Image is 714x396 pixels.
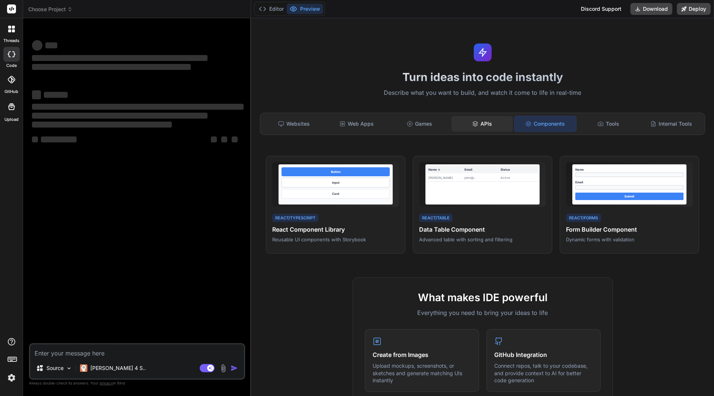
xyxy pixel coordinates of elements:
[373,350,471,359] h4: Create from Images
[365,308,601,317] p: Everything you need to bring your ideas to life
[578,116,639,132] div: Tools
[4,116,19,123] label: Upload
[282,167,390,176] div: Button
[419,214,453,222] div: React/Table
[90,364,146,372] p: [PERSON_NAME] 4 S..
[373,362,471,384] p: Upload mockups, screenshots, or sketches and generate matching UIs instantly
[287,4,323,14] button: Preview
[256,4,287,14] button: Editor
[4,88,18,95] label: GitHub
[231,364,238,372] img: icon
[494,350,593,359] h4: GitHub Integration
[32,64,191,70] span: ‌
[272,225,399,234] h4: React Component Library
[32,90,41,99] span: ‌
[326,116,387,132] div: Web Apps
[389,116,450,132] div: Games
[566,214,601,222] div: React/Forms
[575,167,684,172] div: Name
[28,6,73,13] span: Choose Project
[263,116,325,132] div: Websites
[221,136,227,142] span: ‌
[45,42,57,48] span: ‌
[566,236,693,243] p: Dynamic forms with validation
[640,116,702,132] div: Internal Tools
[365,290,601,305] h2: What makes IDE powerful
[32,40,42,51] span: ‌
[29,380,245,387] p: Always double-check its answers. Your in Bind
[494,362,593,384] p: Connect repos, talk to your codebase, and provide context to AI for better code generation
[575,193,684,200] div: Submit
[219,364,228,373] img: attachment
[232,136,238,142] span: ‌
[419,236,546,243] p: Advanced table with sorting and filtering
[255,70,710,84] h1: Turn ideas into code instantly
[32,104,244,110] span: ‌
[677,3,711,15] button: Deploy
[32,113,208,119] span: ‌
[282,178,390,187] div: Input
[282,189,390,199] div: Card
[428,176,464,180] div: [PERSON_NAME]
[464,176,501,180] div: john@...
[566,225,693,234] h4: Form Builder Component
[46,364,64,372] p: Source
[6,62,17,69] label: code
[464,167,501,172] div: Email
[428,167,464,172] div: Name ↓
[501,176,537,180] div: Active
[32,136,38,142] span: ‌
[419,225,546,234] h4: Data Table Component
[100,381,113,385] span: privacy
[211,136,217,142] span: ‌
[5,371,18,384] img: settings
[255,88,710,98] p: Describe what you want to build, and watch it come to life in real-time
[272,214,318,222] div: React/TypeScript
[41,136,77,142] span: ‌
[32,122,172,128] span: ‌
[44,92,68,98] span: ‌
[576,3,626,15] div: Discord Support
[80,364,87,372] img: Claude 4 Sonnet
[66,365,72,371] img: Pick Models
[575,180,684,184] div: Email
[451,116,513,132] div: APIs
[501,167,537,172] div: Status
[514,116,576,132] div: Components
[32,55,208,61] span: ‌
[630,3,672,15] button: Download
[3,38,19,44] label: threads
[272,236,399,243] p: Reusable UI components with Storybook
